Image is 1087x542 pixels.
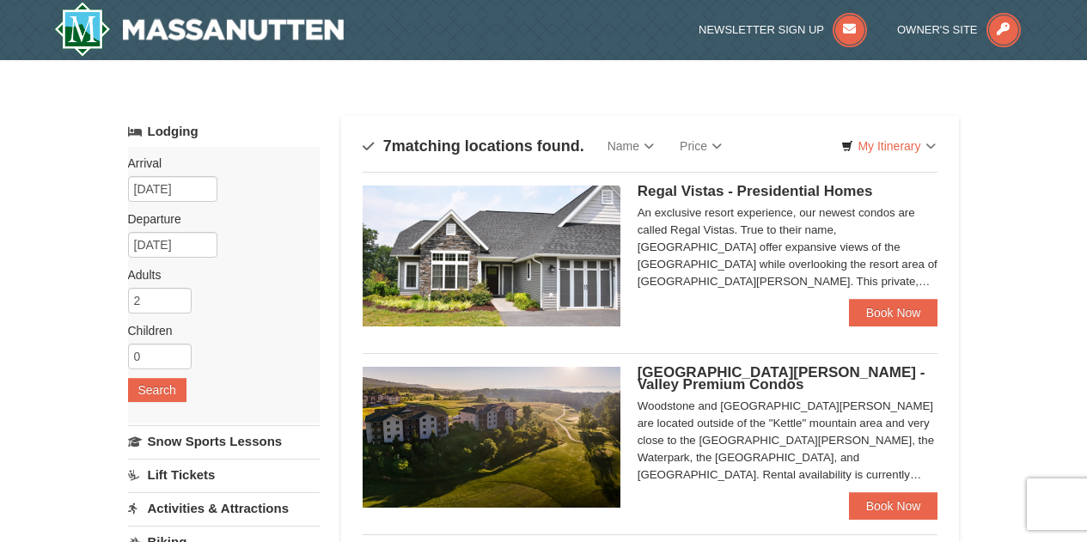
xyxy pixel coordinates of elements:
[128,210,307,228] label: Departure
[128,322,307,339] label: Children
[363,137,584,155] h4: matching locations found.
[849,299,938,326] a: Book Now
[128,378,186,402] button: Search
[638,204,938,290] div: An exclusive resort experience, our newest condos are called Regal Vistas. True to their name, [G...
[128,155,307,172] label: Arrival
[363,186,620,326] img: 19218991-1-902409a9.jpg
[699,23,867,36] a: Newsletter Sign Up
[849,492,938,520] a: Book Now
[128,116,320,147] a: Lodging
[638,183,873,199] span: Regal Vistas - Presidential Homes
[54,2,345,57] img: Massanutten Resort Logo
[667,129,735,163] a: Price
[595,129,667,163] a: Name
[830,133,946,159] a: My Itinerary
[363,367,620,508] img: 19219041-4-ec11c166.jpg
[638,398,938,484] div: Woodstone and [GEOGRAPHIC_DATA][PERSON_NAME] are located outside of the "Kettle" mountain area an...
[128,266,307,283] label: Adults
[638,364,925,393] span: [GEOGRAPHIC_DATA][PERSON_NAME] - Valley Premium Condos
[699,23,824,36] span: Newsletter Sign Up
[128,425,320,457] a: Snow Sports Lessons
[897,23,1021,36] a: Owner's Site
[383,137,392,155] span: 7
[897,23,978,36] span: Owner's Site
[54,2,345,57] a: Massanutten Resort
[128,492,320,524] a: Activities & Attractions
[128,459,320,490] a: Lift Tickets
